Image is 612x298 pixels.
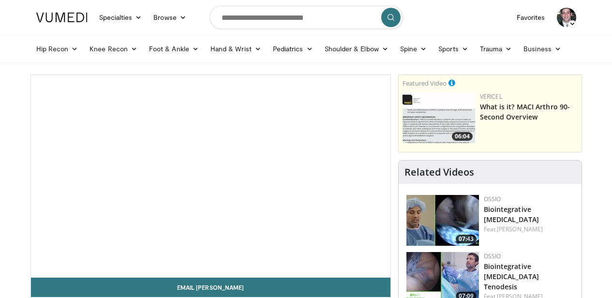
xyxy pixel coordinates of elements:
video-js: Video Player [31,75,390,278]
a: Pediatrics [267,39,319,59]
a: Trauma [474,39,518,59]
a: Spine [394,39,433,59]
img: 3fbd5ba4-9555-46dd-8132-c1644086e4f5.150x105_q85_crop-smart_upscale.jpg [406,195,479,246]
a: OSSIO [484,252,501,260]
img: aa6cc8ed-3dbf-4b6a-8d82-4a06f68b6688.150x105_q85_crop-smart_upscale.jpg [403,92,475,143]
a: Knee Recon [84,39,143,59]
a: Biointegrative [MEDICAL_DATA] [484,205,539,224]
img: VuMedi Logo [36,13,88,22]
a: Browse [148,8,192,27]
img: Avatar [557,8,576,27]
h4: Related Videos [404,166,474,178]
a: Hand & Wrist [205,39,267,59]
span: 06:04 [452,132,473,141]
a: Foot & Ankle [143,39,205,59]
a: Biointegrative [MEDICAL_DATA] Tenodesis [484,262,539,291]
a: Favorites [511,8,551,27]
a: Email [PERSON_NAME] [31,278,390,297]
small: Featured Video [403,79,447,88]
input: Search topics, interventions [209,6,403,29]
a: [PERSON_NAME] [497,225,543,233]
a: Shoulder & Elbow [319,39,394,59]
a: OSSIO [484,195,501,203]
a: Specialties [93,8,148,27]
a: 07:43 [406,195,479,246]
div: Feat. [484,225,574,234]
a: What is it? MACI Arthro 90-Second Overview [480,102,570,121]
a: 06:04 [403,92,475,143]
a: Hip Recon [30,39,84,59]
span: 07:43 [456,235,477,243]
a: Sports [433,39,474,59]
a: Business [518,39,567,59]
a: Vericel [480,92,502,101]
